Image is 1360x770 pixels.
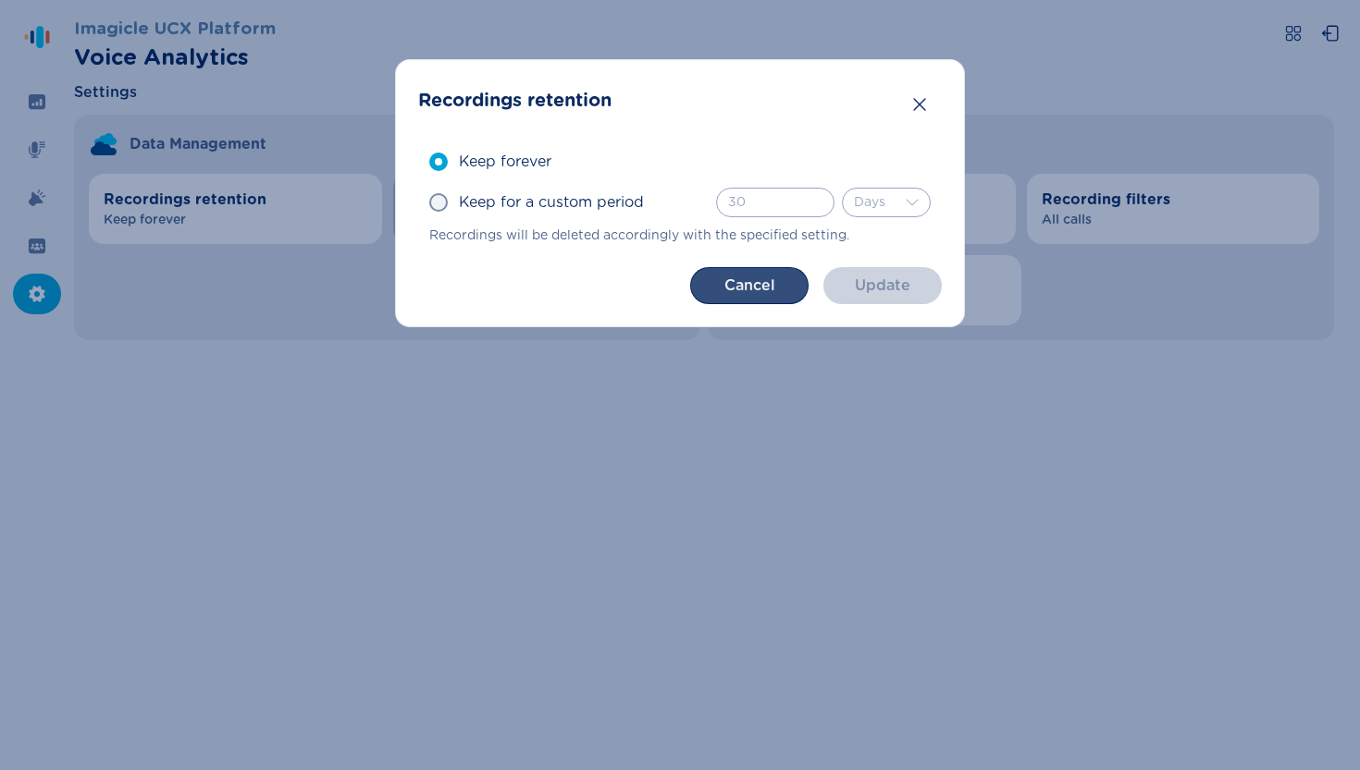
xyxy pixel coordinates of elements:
[459,151,551,173] span: Keep forever
[418,82,942,119] header: Recordings retention
[429,226,942,245] span: Recordings will be deleted accordingly with the specified setting.
[690,267,809,304] button: Cancel
[459,191,644,214] span: Keep for a custom period
[823,267,942,304] button: Update
[901,86,938,123] button: Close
